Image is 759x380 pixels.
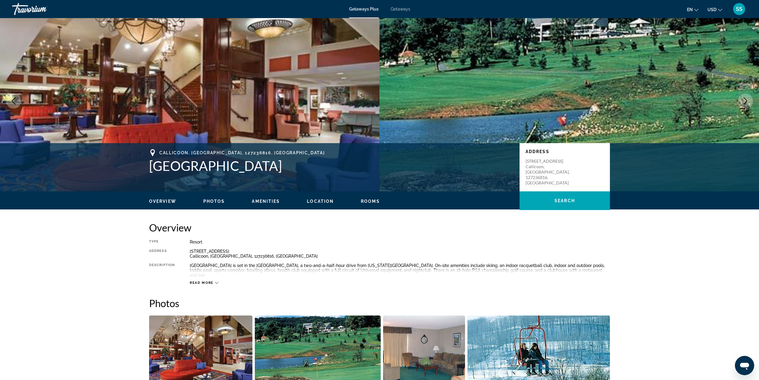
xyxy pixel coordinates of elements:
[190,240,610,244] div: Resort
[520,191,610,210] button: Search
[687,5,698,14] button: Change language
[190,249,610,259] div: [STREET_ADDRESS] Callicoon, [GEOGRAPHIC_DATA], 127236816, [GEOGRAPHIC_DATA]
[526,159,574,186] p: [STREET_ADDRESS] Callicoon, [GEOGRAPHIC_DATA], 127236816, [GEOGRAPHIC_DATA]
[738,93,753,108] button: Next image
[149,240,175,244] div: Type
[735,356,754,375] iframe: Button to launch messaging window
[149,263,175,278] div: Description
[159,150,325,155] span: Callicoon, [GEOGRAPHIC_DATA], 127236816, [GEOGRAPHIC_DATA]
[149,297,610,309] h2: Photos
[707,7,717,12] span: USD
[252,199,280,204] button: Amenities
[149,158,514,174] h1: [GEOGRAPHIC_DATA]
[391,7,410,11] a: Getaways
[349,7,379,11] a: Getaways Plus
[731,3,747,15] button: User Menu
[361,199,380,204] button: Rooms
[203,199,225,204] button: Photos
[6,93,21,108] button: Previous image
[190,281,218,285] button: Read more
[190,281,214,285] span: Read more
[707,5,722,14] button: Change currency
[736,6,742,12] span: SS
[307,199,334,204] button: Location
[12,1,72,17] a: Travorium
[554,198,575,203] span: Search
[526,149,604,154] p: Address
[149,199,176,204] button: Overview
[190,263,610,278] div: [GEOGRAPHIC_DATA] is set in the [GEOGRAPHIC_DATA], a two-and-a-half-hour drive from [US_STATE][GE...
[149,221,610,234] h2: Overview
[149,249,175,259] div: Address
[687,7,693,12] span: en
